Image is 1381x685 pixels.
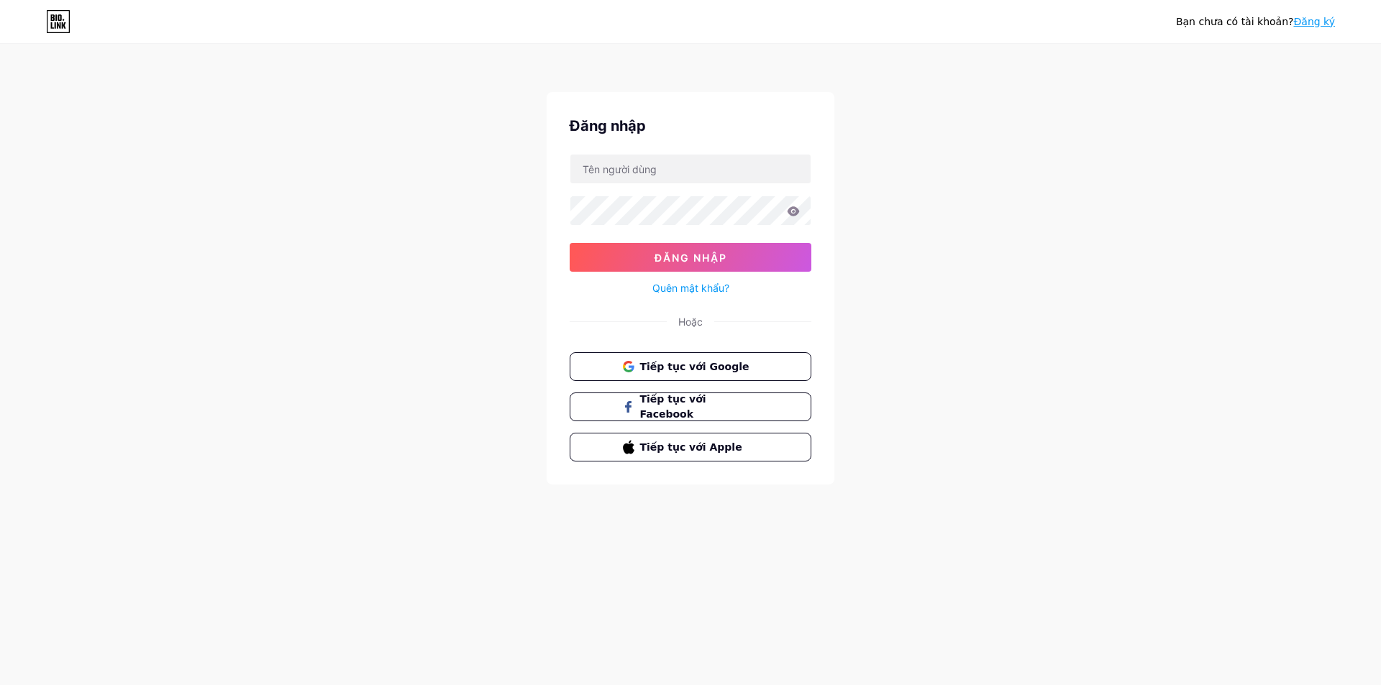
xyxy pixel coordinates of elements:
font: Tiếp tục với Apple [640,441,742,453]
button: Tiếp tục với Apple [570,433,811,461]
input: Tên người dùng [570,155,811,183]
font: Đăng nhập [570,117,646,134]
button: Đăng nhập [570,243,811,272]
a: Quên mật khẩu? [652,280,729,295]
font: Đăng nhập [655,252,727,264]
font: Hoặc [678,316,703,328]
font: Tiếp tục với Google [640,361,749,372]
a: Đăng ký [1293,16,1335,27]
font: Quên mật khẩu? [652,282,729,294]
button: Tiếp tục với Google [570,352,811,381]
button: Tiếp tục với Facebook [570,392,811,421]
font: Bạn chưa có tài khoản? [1176,16,1294,27]
font: Tiếp tục với Facebook [640,393,706,420]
